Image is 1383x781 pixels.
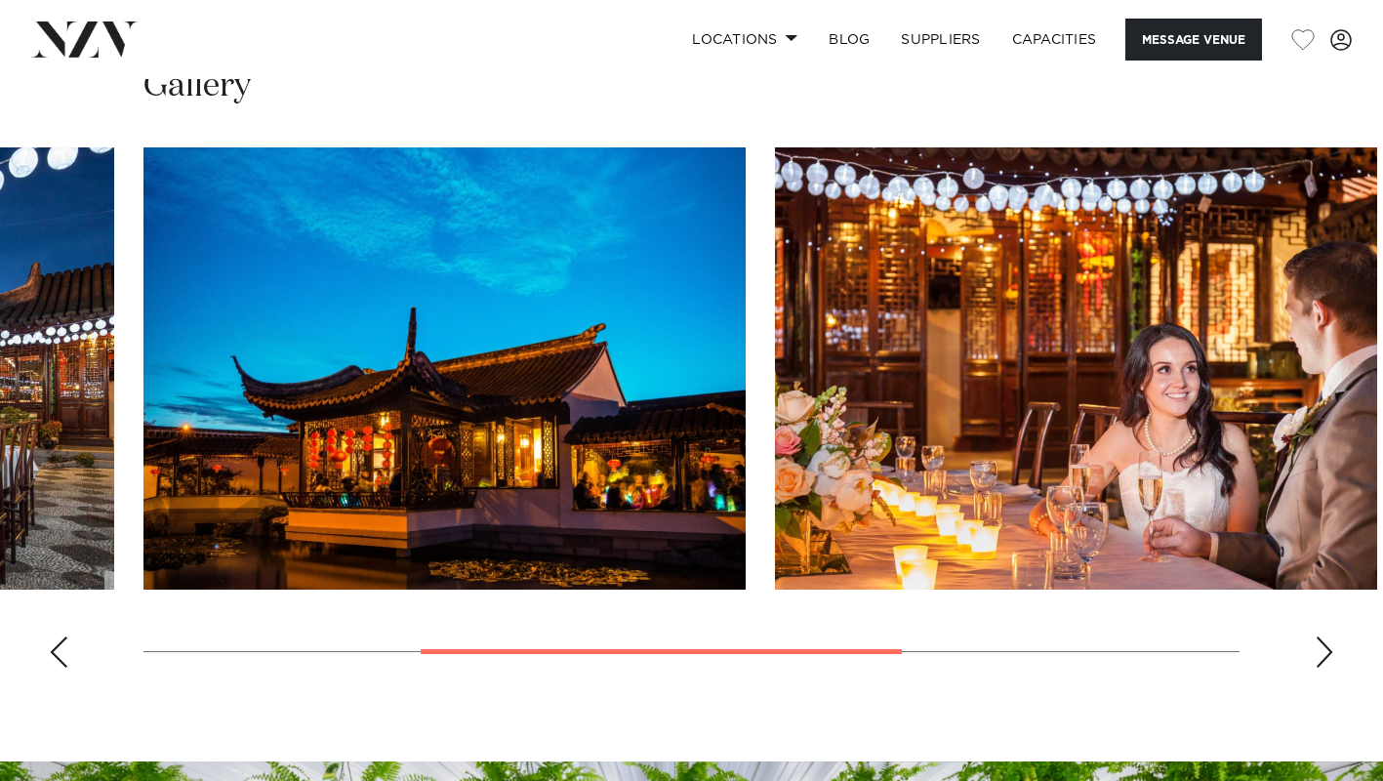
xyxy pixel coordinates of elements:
[997,19,1113,61] a: Capacities
[775,147,1377,590] swiper-slide: 3 / 4
[813,19,885,61] a: BLOG
[1125,19,1262,61] button: Message Venue
[143,147,746,590] swiper-slide: 2 / 4
[31,21,138,57] img: nzv-logo.png
[676,19,813,61] a: Locations
[885,19,996,61] a: SUPPLIERS
[143,64,251,108] h2: Gallery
